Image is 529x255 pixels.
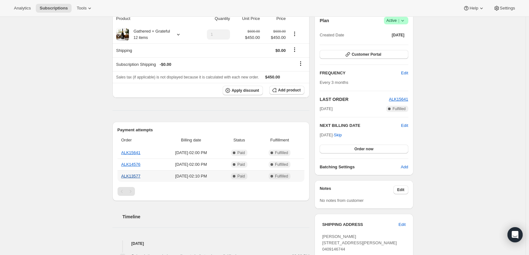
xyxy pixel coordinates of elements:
[398,221,405,228] span: Edit
[469,6,478,11] span: Help
[14,6,31,11] span: Analytics
[112,12,195,26] th: Product
[275,150,288,155] span: Fulfilled
[290,46,300,53] button: Shipping actions
[123,214,310,220] h2: Timeline
[389,96,408,103] button: ALK15641
[232,88,259,93] span: Apply discount
[392,106,405,111] span: Fulfilled
[507,227,523,242] div: Open Intercom Messenger
[397,187,405,192] span: Edit
[118,127,305,133] h2: Payment attempts
[245,34,260,41] span: $450.00
[36,4,72,13] button: Subscriptions
[459,4,488,13] button: Help
[116,75,259,79] span: Sales tax (if applicable) is not displayed because it is calculated with each new order.
[389,97,408,102] a: ALK15641
[322,221,398,228] h3: SHIPPING ADDRESS
[40,6,68,11] span: Subscriptions
[118,187,305,196] nav: Pagination
[320,50,408,59] button: Customer Portal
[320,133,342,137] span: [DATE] ·
[320,17,329,24] h2: Plan
[320,198,364,203] span: No notes from customer
[320,106,333,112] span: [DATE]
[398,18,399,23] span: |
[10,4,35,13] button: Analytics
[397,162,412,172] button: Add
[290,30,300,37] button: Product actions
[397,68,412,78] button: Edit
[162,173,220,179] span: [DATE] · 02:10 PM
[160,61,171,68] span: - $0.00
[116,61,286,68] div: Subscription Shipping
[388,31,408,40] button: [DATE]
[224,137,255,143] span: Status
[265,75,280,79] span: $450.00
[386,17,406,24] span: Active
[237,162,245,167] span: Paid
[129,28,170,41] div: Gathered + Grateful
[121,162,141,167] a: ALK14576
[258,137,301,143] span: Fulfillment
[320,96,389,103] h2: LAST ORDER
[275,48,286,53] span: $0.00
[395,220,409,230] button: Edit
[352,52,381,57] span: Customer Portal
[392,33,405,38] span: [DATE]
[393,185,408,194] button: Edit
[264,34,286,41] span: $450.00
[262,12,288,26] th: Price
[320,122,401,129] h2: NEXT BILLING DATE
[77,6,86,11] span: Tools
[330,130,346,140] button: Skip
[320,145,408,153] button: Order now
[320,70,401,76] h2: FREQUENCY
[322,234,397,252] span: [PERSON_NAME] [STREET_ADDRESS][PERSON_NAME] 0409146744
[334,132,342,138] span: Skip
[162,137,220,143] span: Billing date
[116,28,129,41] img: product img
[134,35,148,40] small: 12 items
[320,185,393,194] h3: Notes
[118,133,161,147] th: Order
[195,12,232,26] th: Quantity
[401,122,408,129] button: Edit
[73,4,97,13] button: Tools
[490,4,519,13] button: Settings
[320,80,348,85] span: Every 3 months
[354,146,373,152] span: Order now
[223,86,263,95] button: Apply discount
[500,6,515,11] span: Settings
[401,70,408,76] span: Edit
[162,150,220,156] span: [DATE] · 02:00 PM
[278,88,301,93] span: Add product
[162,161,220,168] span: [DATE] · 02:00 PM
[247,29,260,33] small: $600.00
[401,164,408,170] span: Add
[121,150,141,155] a: ALK15641
[237,150,245,155] span: Paid
[112,43,195,57] th: Shipping
[232,12,262,26] th: Unit Price
[269,86,304,95] button: Add product
[237,174,245,179] span: Paid
[112,240,310,247] h4: [DATE]
[320,32,344,38] span: Created Date
[121,174,141,178] a: ALK13577
[275,174,288,179] span: Fulfilled
[320,164,401,170] h6: Batching Settings
[273,29,286,33] small: $600.00
[275,162,288,167] span: Fulfilled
